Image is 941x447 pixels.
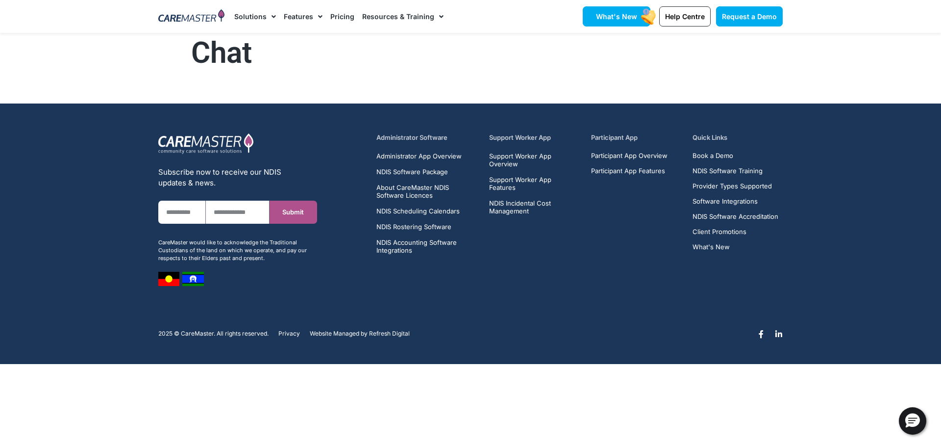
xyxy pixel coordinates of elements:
span: Website Managed by [310,330,368,337]
a: What's New [583,6,650,26]
a: Client Promotions [693,228,778,236]
a: Provider Types Supported [693,183,778,190]
a: Participant App Features [591,167,668,175]
a: Request a Demo [716,6,783,26]
span: Request a Demo [722,12,777,21]
span: Help Centre [665,12,705,21]
img: CareMaster Logo [158,9,224,24]
h5: Quick Links [693,133,783,142]
button: Hello, have a question? Let’s chat. [899,407,926,435]
span: Provider Types Supported [693,183,772,190]
span: Software Integrations [693,198,758,205]
span: Participant App Features [591,167,665,175]
a: Privacy [278,330,300,337]
h5: Support Worker App [489,133,579,142]
a: NDIS Software Accreditation [693,213,778,220]
a: Administrator App Overview [376,152,478,160]
h5: Participant App [591,133,681,142]
a: Support Worker App Features [489,176,579,191]
a: NDIS Software Package [376,168,478,176]
span: What's New [693,243,730,251]
span: Book a Demo [693,152,733,159]
span: Administrator App Overview [376,152,462,160]
div: Subscribe now to receive our NDIS updates & news. [158,167,317,188]
p: 2025 © CareMaster. All rights reserved. [158,330,269,337]
a: NDIS Rostering Software [376,223,478,231]
div: CareMaster would like to acknowledge the Traditional Custodians of the land on which we operate, ... [158,238,317,262]
a: Software Integrations [693,198,778,205]
a: NDIS Software Training [693,167,778,175]
h1: Chat [191,37,750,69]
a: Refresh Digital [369,330,410,337]
span: NDIS Software Package [376,168,448,176]
a: Help Centre [659,6,711,26]
a: What's New [693,243,778,251]
button: Submit [270,201,317,224]
a: Book a Demo [693,152,778,159]
img: image 7 [158,272,179,286]
span: Client Promotions [693,228,746,236]
a: NDIS Accounting Software Integrations [376,238,478,254]
a: Participant App Overview [591,152,668,159]
a: NDIS Incidental Cost Management [489,199,579,215]
img: CareMaster Logo Part [158,133,254,155]
a: Support Worker App Overview [489,152,579,168]
h5: Administrator Software [376,133,478,142]
a: NDIS Scheduling Calendars [376,207,478,215]
img: image 8 [182,272,204,286]
span: What's New [596,12,637,21]
span: Submit [282,209,304,216]
span: NDIS Scheduling Calendars [376,207,460,215]
span: NDIS Software Training [693,167,763,175]
span: NDIS Rostering Software [376,223,451,231]
a: About CareMaster NDIS Software Licences [376,184,478,199]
